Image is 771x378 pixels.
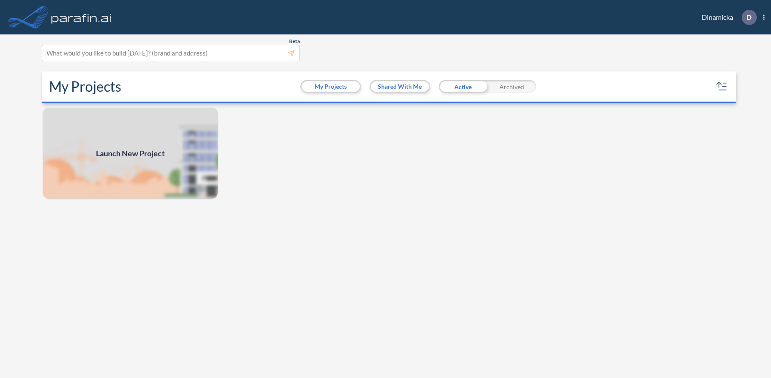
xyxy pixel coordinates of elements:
img: logo [49,9,113,26]
span: Launch New Project [96,148,165,159]
a: Launch New Project [42,107,219,200]
button: sort [715,80,729,93]
div: Dinamicka [689,10,765,25]
h2: My Projects [49,78,121,95]
div: Archived [487,80,536,93]
button: Shared With Me [371,81,429,92]
button: My Projects [302,81,360,92]
div: Active [439,80,487,93]
span: Beta [289,38,300,45]
p: D [746,13,752,21]
img: add [42,107,219,200]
